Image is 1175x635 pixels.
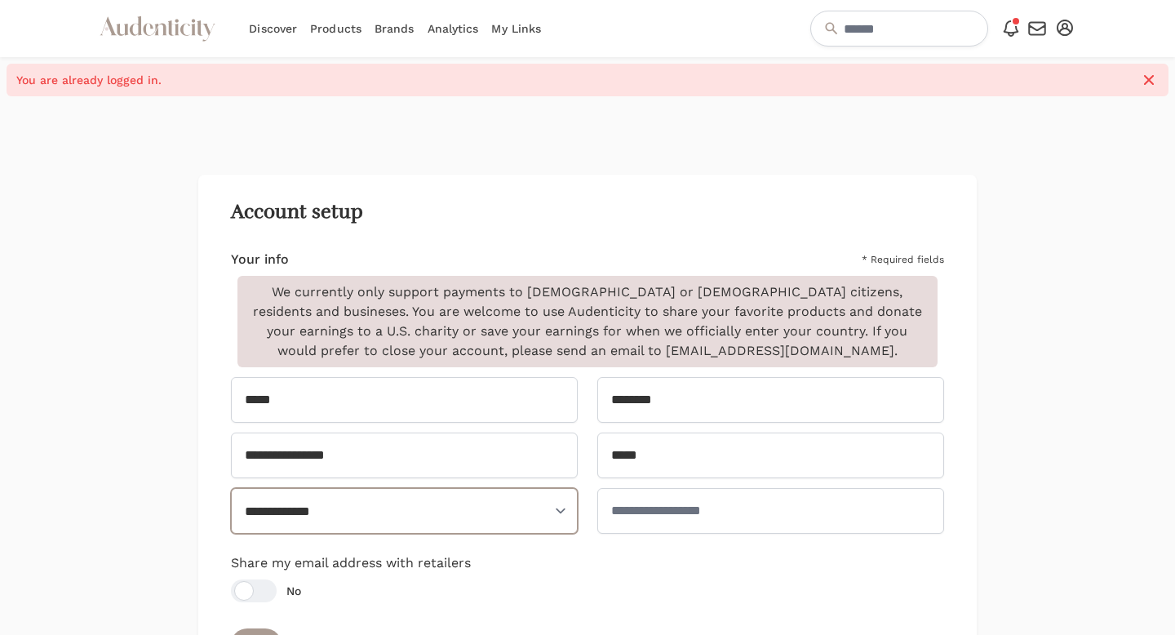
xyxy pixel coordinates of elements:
[286,583,301,599] span: No
[231,250,289,269] h4: Your info
[862,253,944,266] span: * Required fields
[247,282,929,361] p: We currently only support payments to [DEMOGRAPHIC_DATA] or [DEMOGRAPHIC_DATA] citizens, resident...
[231,201,945,224] h2: Account setup
[231,553,945,602] div: Share my email address with retailers
[16,72,1131,88] span: You are already logged in.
